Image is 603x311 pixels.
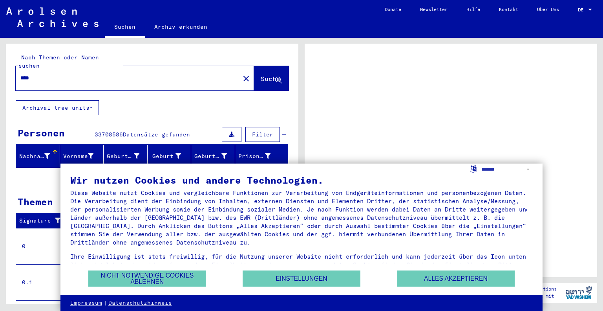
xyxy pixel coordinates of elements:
[16,228,70,264] td: 0
[70,175,533,185] div: Wir nutzen Cookies und andere Technologien.
[60,145,104,167] mat-header-cell: Vorname
[261,75,280,83] span: Suche
[254,66,289,90] button: Suche
[16,145,60,167] mat-header-cell: Nachname
[16,264,70,300] td: 0.1
[16,100,99,115] button: Archival tree units
[151,152,181,160] div: Geburt‏
[397,271,515,287] button: Alles akzeptieren
[151,150,191,162] div: Geburt‏
[107,152,139,160] div: Geburtsname
[238,150,281,162] div: Prisoner #
[564,283,594,302] img: yv_logo.png
[19,215,72,227] div: Signature
[145,17,217,36] a: Archiv erkunden
[88,271,206,287] button: Nicht notwendige Cookies ablehnen
[238,152,271,160] div: Prisoner #
[19,150,60,162] div: Nachname
[18,54,99,69] mat-label: Nach Themen oder Namen suchen
[108,299,172,307] a: Datenschutzhinweis
[18,126,65,140] div: Personen
[6,7,99,27] img: Arolsen_neg.svg
[481,164,533,175] select: Sprache auswählen
[252,131,273,138] span: Filter
[18,195,53,209] div: Themen
[241,74,251,83] mat-icon: close
[245,127,280,142] button: Filter
[19,217,64,225] div: Signature
[19,152,50,160] div: Nachname
[104,145,148,167] mat-header-cell: Geburtsname
[243,271,360,287] button: Einstellungen
[194,150,237,162] div: Geburtsdatum
[238,70,254,86] button: Clear
[191,145,235,167] mat-header-cell: Geburtsdatum
[95,131,123,138] span: 33708586
[70,299,102,307] a: Impressum
[469,165,477,172] label: Sprache auswählen
[63,152,94,160] div: Vorname
[194,152,227,160] div: Geburtsdatum
[70,189,533,247] div: Diese Website nutzt Cookies und vergleichbare Funktionen zur Verarbeitung von Endgeräteinformatio...
[578,7,587,13] span: DE
[107,150,149,162] div: Geburtsname
[63,150,104,162] div: Vorname
[148,145,192,167] mat-header-cell: Geburt‏
[235,145,288,167] mat-header-cell: Prisoner #
[123,131,190,138] span: Datensätze gefunden
[105,17,145,38] a: Suchen
[70,252,533,277] div: Ihre Einwilligung ist stets freiwillig, für die Nutzung unserer Website nicht erforderlich und ka...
